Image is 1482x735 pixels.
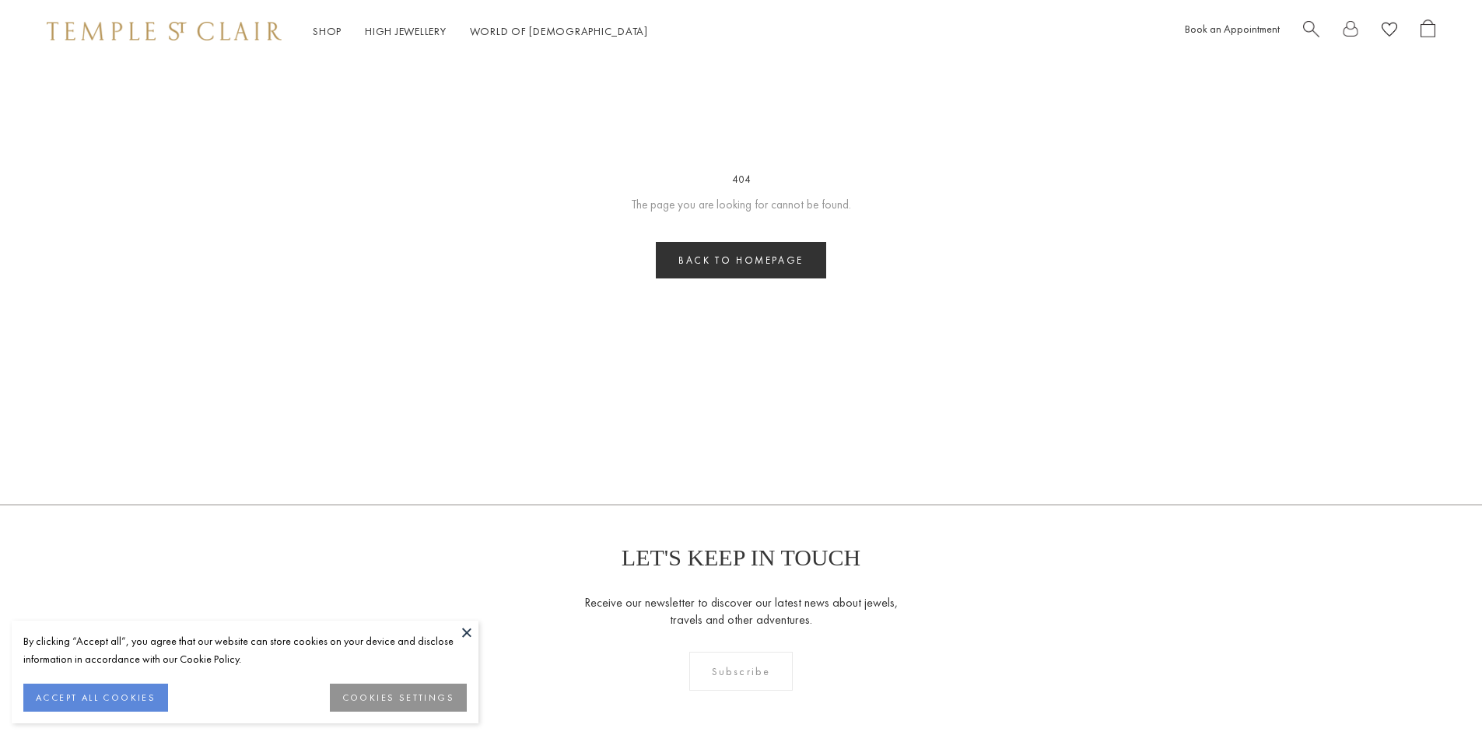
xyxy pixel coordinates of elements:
[62,171,1420,187] h3: 404
[1382,19,1397,44] a: View Wishlist
[1421,19,1435,44] a: Open Shopping Bag
[689,652,793,691] div: Subscribe
[62,195,1420,215] p: The page you are looking for cannot be found.
[1404,662,1466,719] iframe: Gorgias live chat messenger
[23,684,168,712] button: ACCEPT ALL COOKIES
[622,544,860,571] p: LET'S KEEP IN TOUCH
[583,594,899,628] p: Receive our newsletter to discover our latest news about jewels, travels and other adventures.
[365,24,447,38] a: High JewelleryHigh Jewellery
[313,24,342,38] a: ShopShop
[470,24,648,38] a: World of [DEMOGRAPHIC_DATA]World of [DEMOGRAPHIC_DATA]
[313,22,648,41] nav: Main navigation
[330,684,467,712] button: COOKIES SETTINGS
[1185,22,1280,36] a: Book an Appointment
[23,632,467,668] div: By clicking “Accept all”, you agree that our website can store cookies on your device and disclos...
[656,242,826,278] a: Back to homepage
[1303,19,1319,44] a: Search
[47,22,282,40] img: Temple St. Clair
